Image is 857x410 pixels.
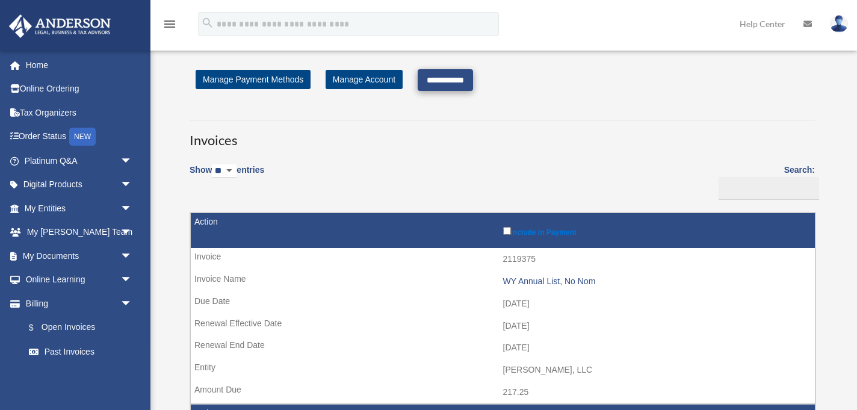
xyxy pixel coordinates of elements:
[120,291,144,316] span: arrow_drop_down
[36,320,42,335] span: $
[8,268,150,292] a: Online Learningarrow_drop_down
[190,163,264,190] label: Show entries
[191,315,815,338] td: [DATE]
[162,21,177,31] a: menu
[120,149,144,173] span: arrow_drop_down
[326,70,403,89] a: Manage Account
[17,315,138,340] a: $Open Invoices
[17,364,144,388] a: Manage Payments
[8,173,150,197] a: Digital Productsarrow_drop_down
[503,227,511,235] input: Include in Payment
[191,359,815,382] td: [PERSON_NAME], LLC
[120,220,144,245] span: arrow_drop_down
[5,14,114,38] img: Anderson Advisors Platinum Portal
[190,120,815,150] h3: Invoices
[8,196,150,220] a: My Entitiesarrow_drop_down
[17,340,144,364] a: Past Invoices
[120,173,144,197] span: arrow_drop_down
[8,149,150,173] a: Platinum Q&Aarrow_drop_down
[201,16,214,30] i: search
[191,248,815,271] td: 2119375
[191,293,815,315] td: [DATE]
[8,220,150,244] a: My [PERSON_NAME] Teamarrow_drop_down
[69,128,96,146] div: NEW
[120,244,144,269] span: arrow_drop_down
[120,268,144,293] span: arrow_drop_down
[191,337,815,359] td: [DATE]
[120,196,144,221] span: arrow_drop_down
[719,177,819,200] input: Search:
[8,244,150,268] a: My Documentsarrow_drop_down
[8,125,150,149] a: Order StatusNEW
[714,163,815,200] label: Search:
[8,291,144,315] a: Billingarrow_drop_down
[503,276,809,287] div: WY Annual List, No Nom
[212,164,237,178] select: Showentries
[191,381,815,404] td: 217.25
[8,53,150,77] a: Home
[8,77,150,101] a: Online Ordering
[830,15,848,33] img: User Pic
[8,101,150,125] a: Tax Organizers
[196,70,311,89] a: Manage Payment Methods
[162,17,177,31] i: menu
[503,225,809,237] label: Include in Payment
